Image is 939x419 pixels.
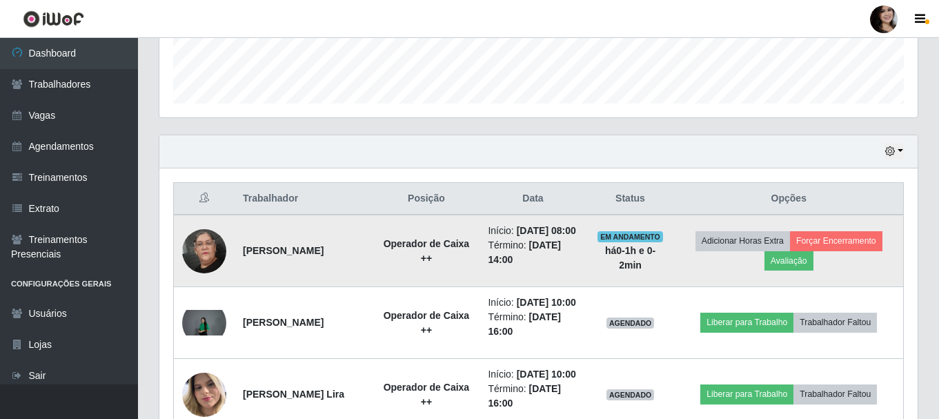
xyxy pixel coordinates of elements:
[606,389,655,400] span: AGENDADO
[373,183,480,215] th: Posição
[480,183,586,215] th: Data
[488,367,577,382] li: Início:
[606,318,655,329] span: AGENDADO
[517,297,576,308] time: [DATE] 10:00
[793,313,877,332] button: Trabalhador Faltou
[695,231,790,251] button: Adicionar Horas Extra
[243,245,324,256] strong: [PERSON_NAME]
[384,310,470,335] strong: Operador de Caixa ++
[182,202,226,300] img: 1744410573389.jpeg
[488,310,577,339] li: Término:
[235,183,373,215] th: Trabalhador
[700,313,793,332] button: Liberar para Trabalho
[488,238,577,267] li: Término:
[790,231,882,251] button: Forçar Encerramento
[243,317,324,328] strong: [PERSON_NAME]
[384,382,470,407] strong: Operador de Caixa ++
[384,238,470,264] strong: Operador de Caixa ++
[517,225,576,236] time: [DATE] 08:00
[243,389,344,400] strong: [PERSON_NAME] Lira
[605,245,655,271] strong: há 0-1 h e 0-2 min
[488,295,577,310] li: Início:
[674,183,903,215] th: Opções
[700,384,793,404] button: Liberar para Trabalho
[764,251,813,271] button: Avaliação
[182,310,226,336] img: 1758553448636.jpeg
[586,183,675,215] th: Status
[488,382,577,411] li: Término:
[488,224,577,238] li: Início:
[597,231,663,242] span: EM ANDAMENTO
[23,10,84,28] img: CoreUI Logo
[517,369,576,380] time: [DATE] 10:00
[793,384,877,404] button: Trabalhador Faltou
